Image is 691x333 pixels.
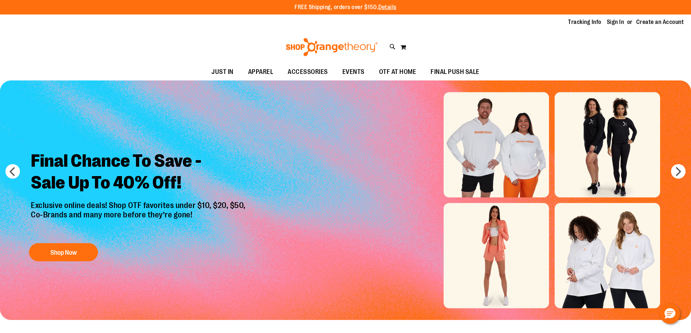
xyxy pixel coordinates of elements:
span: JUST IN [211,64,234,80]
a: APPAREL [241,64,281,80]
button: Hello, have a question? Let’s chat. [660,304,680,324]
a: JUST IN [204,64,241,80]
span: APPAREL [248,64,273,80]
a: Create an Account [636,18,684,26]
button: Shop Now [29,243,98,261]
button: prev [5,164,20,179]
a: ACCESSORIES [280,64,335,80]
p: Exclusive online deals! Shop OTF favorites under $10, $20, $50, Co-Brands and many more before th... [25,201,253,236]
a: Sign In [607,18,624,26]
span: OTF AT HOME [379,64,416,80]
a: Tracking Info [568,18,601,26]
span: ACCESSORIES [288,64,328,80]
p: FREE Shipping, orders over $150. [295,3,396,12]
a: Details [378,4,396,11]
a: EVENTS [335,64,372,80]
button: next [671,164,686,179]
a: FINAL PUSH SALE [423,64,487,80]
h2: Final Chance To Save - Sale Up To 40% Off! [25,145,253,201]
a: Final Chance To Save -Sale Up To 40% Off! Exclusive online deals! Shop OTF favorites under $10, $... [25,145,253,265]
a: OTF AT HOME [372,64,424,80]
span: FINAL PUSH SALE [431,64,480,80]
span: EVENTS [342,64,365,80]
img: Shop Orangetheory [285,38,379,56]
